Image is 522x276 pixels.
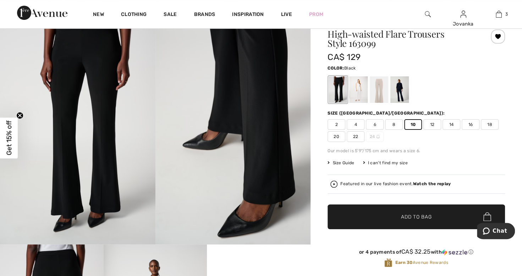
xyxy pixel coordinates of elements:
img: My Info [460,10,466,18]
div: Jovanka [446,20,480,28]
h1: High-waisted Flare Trousers Style 163099 [328,29,476,48]
a: 3 [481,10,516,18]
img: Sezzle [442,249,467,255]
img: My Bag [496,10,502,18]
img: search the website [425,10,431,18]
span: 6 [366,119,384,130]
span: 18 [481,119,499,130]
a: New [93,11,104,19]
a: Clothing [121,11,147,19]
div: Black [329,76,347,103]
span: Avenue Rewards [395,259,448,266]
div: Our model is 5'9"/175 cm and wears a size 6. [328,148,505,154]
span: Inspiration [232,11,264,19]
a: Sign In [460,11,466,17]
div: Featured in our live fashion event. [340,182,451,186]
a: Brands [194,11,215,19]
span: 24 [366,131,384,142]
iframe: Opens a widget where you can chat to one of our agents [477,223,515,241]
div: Midnight Blue 40 [390,76,409,103]
span: 8 [385,119,403,130]
button: Close teaser [16,112,23,119]
span: 12 [423,119,441,130]
span: 14 [443,119,460,130]
span: Add to Bag [401,213,432,220]
img: ring-m.svg [376,135,380,138]
div: I can't find my size [363,160,407,166]
span: 2 [328,119,345,130]
div: or 4 payments ofCA$ 32.25withSezzle Click to learn more about Sezzle [328,248,505,258]
img: Bag.svg [483,212,491,221]
span: 16 [462,119,479,130]
button: Add to Bag [328,204,505,229]
img: High-Waisted Flare Trousers Style 163099. 2 [155,12,311,244]
span: Size Guide [328,160,354,166]
div: or 4 payments of with [328,248,505,255]
span: 4 [347,119,364,130]
span: Black [344,66,356,71]
img: Watch the replay [330,181,337,188]
span: CA$ 129 [328,52,361,62]
span: 22 [347,131,364,142]
img: 1ère Avenue [17,6,67,20]
span: 3 [505,11,508,17]
a: Live [281,11,292,18]
span: Get 15% off [5,121,13,155]
a: Sale [164,11,177,19]
span: 10 [404,119,422,130]
div: Vanilla [349,76,368,103]
strong: Watch the replay [413,181,451,186]
div: Size ([GEOGRAPHIC_DATA]/[GEOGRAPHIC_DATA]): [328,110,446,116]
a: Prom [309,11,323,18]
strong: Earn 30 [395,260,412,265]
span: 20 [328,131,345,142]
span: CA$ 32.25 [401,248,431,255]
img: Avenue Rewards [384,258,392,267]
span: Color: [328,66,344,71]
div: Moonstone [370,76,388,103]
